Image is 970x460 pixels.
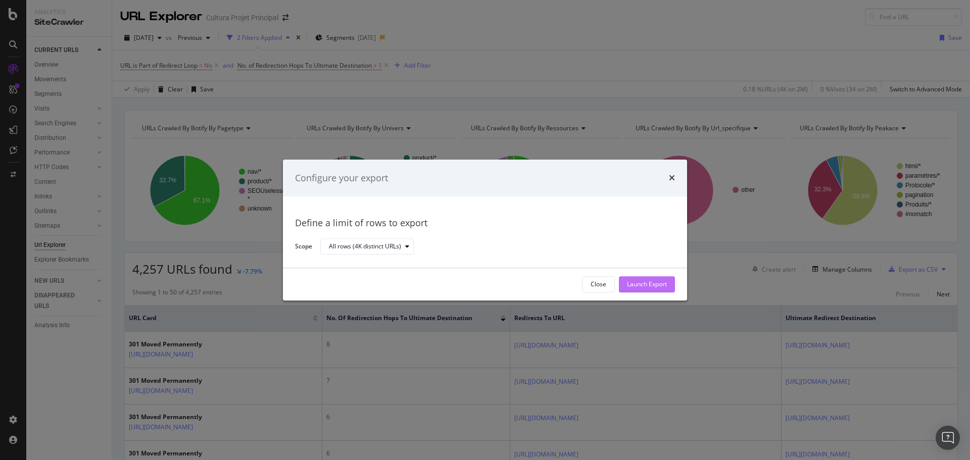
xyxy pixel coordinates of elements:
label: Scope [295,242,312,253]
div: modal [283,160,687,300]
button: Launch Export [619,276,675,292]
button: All rows (4K distinct URLs) [320,239,414,255]
button: Close [582,276,615,292]
div: Define a limit of rows to export [295,217,675,230]
div: Configure your export [295,172,388,185]
div: Close [591,280,606,289]
div: All rows (4K distinct URLs) [329,244,401,250]
div: Launch Export [627,280,667,289]
div: times [669,172,675,185]
div: Open Intercom Messenger [936,426,960,450]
